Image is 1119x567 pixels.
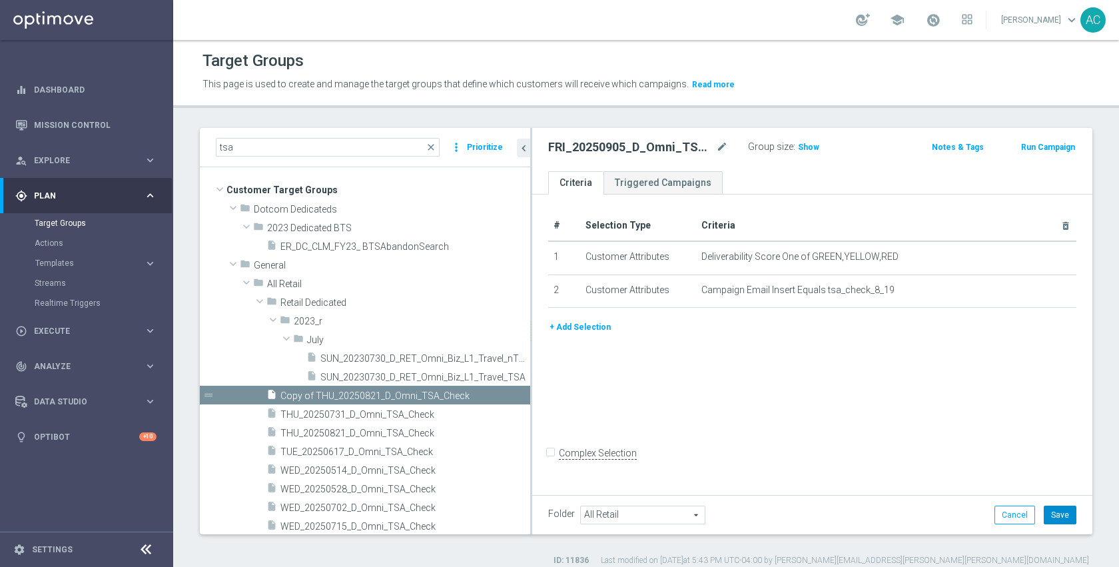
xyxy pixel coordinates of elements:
[34,192,144,200] span: Plan
[307,334,530,346] span: July
[266,389,277,404] i: insert_drive_file
[465,139,505,157] button: Prioritize
[15,360,27,372] i: track_changes
[35,233,172,253] div: Actions
[15,361,157,372] button: track_changes Analyze keyboard_arrow_right
[1080,7,1106,33] div: AC
[890,13,905,27] span: school
[15,85,157,95] button: equalizer Dashboard
[798,143,819,152] span: Show
[548,320,612,334] button: + Add Selection
[15,396,144,408] div: Data Studio
[240,203,250,218] i: folder
[793,141,795,153] label: :
[15,432,157,442] button: lightbulb Optibot +10
[580,211,696,241] th: Selection Type
[267,279,530,290] span: All Retail
[35,258,157,269] button: Templates keyboard_arrow_right
[35,253,172,273] div: Templates
[15,419,157,454] div: Optibot
[320,353,530,364] span: SUN_20230730_D_RET_Omni_Biz_L1_Travel_nTSA
[280,428,530,439] span: THU_20250821_D_Omni_TSA_Check
[266,296,277,311] i: folder
[35,238,139,249] a: Actions
[306,352,317,367] i: insert_drive_file
[15,190,144,202] div: Plan
[15,107,157,143] div: Mission Control
[35,259,144,267] div: Templates
[35,213,172,233] div: Target Groups
[144,360,157,372] i: keyboard_arrow_right
[34,398,144,406] span: Data Studio
[559,447,637,460] label: Complex Selection
[280,409,530,420] span: THU_20250731_D_Omni_TSA_Check
[144,395,157,408] i: keyboard_arrow_right
[15,360,144,372] div: Analyze
[548,139,713,155] h2: FRI_20250905_D_Omni_TSA_Check
[280,521,530,532] span: WED_20250715_D_Omni_TSA_Check
[266,408,277,423] i: insert_drive_file
[280,314,290,330] i: folder
[580,275,696,308] td: Customer Attributes
[548,211,580,241] th: #
[280,484,530,495] span: WED_20250528_D_Omni_TSA_Check
[280,241,530,253] span: ER_DC_CLM_FY23_ BTSAbandonSearch
[1044,506,1076,524] button: Save
[548,241,580,275] td: 1
[240,259,250,274] i: folder
[32,546,73,554] a: Settings
[216,138,440,157] input: Quick find group or folder
[15,155,27,167] i: person_search
[15,155,157,166] div: person_search Explore keyboard_arrow_right
[15,326,157,336] button: play_circle_outline Execute keyboard_arrow_right
[701,251,899,263] span: Deliverability Score One of GREEN,YELLOW,RED
[15,120,157,131] button: Mission Control
[35,278,139,288] a: Streams
[701,220,735,231] span: Criteria
[994,506,1035,524] button: Cancel
[266,482,277,498] i: insert_drive_file
[701,284,895,296] span: Campaign Email Insert Equals tsa_check_8_19
[254,260,530,271] span: General
[144,324,157,337] i: keyboard_arrow_right
[266,501,277,516] i: insert_drive_file
[144,189,157,202] i: keyboard_arrow_right
[1020,140,1076,155] button: Run Campaign
[426,142,436,153] span: close
[548,275,580,308] td: 2
[293,333,304,348] i: folder
[144,257,157,270] i: keyboard_arrow_right
[601,555,1089,566] label: Last modified on [DATE] at 5:43 PM UTC-04:00 by [PERSON_NAME][EMAIL_ADDRESS][PERSON_NAME][PERSON_...
[548,171,603,195] a: Criteria
[266,520,277,535] i: insert_drive_file
[267,223,530,234] span: 2023 Dedicated BTS
[15,431,27,443] i: lightbulb
[35,259,131,267] span: Templates
[34,327,144,335] span: Execute
[266,464,277,479] i: insert_drive_file
[144,154,157,167] i: keyboard_arrow_right
[35,293,172,313] div: Realtime Triggers
[202,79,689,89] span: This page is used to create and manage the target groups that define which customers will receive...
[450,138,463,157] i: more_vert
[266,240,277,255] i: insert_drive_file
[931,140,985,155] button: Notes & Tags
[253,277,264,292] i: folder
[253,221,264,237] i: folder
[15,190,27,202] i: gps_fixed
[517,139,530,157] button: chevron_left
[1060,221,1071,231] i: delete_forever
[691,77,736,92] button: Read more
[35,273,172,293] div: Streams
[280,502,530,514] span: WED_20250702_D_Omni_TSA_Check
[202,51,304,71] h1: Target Groups
[306,370,317,386] i: insert_drive_file
[15,396,157,407] button: Data Studio keyboard_arrow_right
[226,181,530,199] span: Customer Target Groups
[34,72,157,107] a: Dashboard
[35,298,139,308] a: Realtime Triggers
